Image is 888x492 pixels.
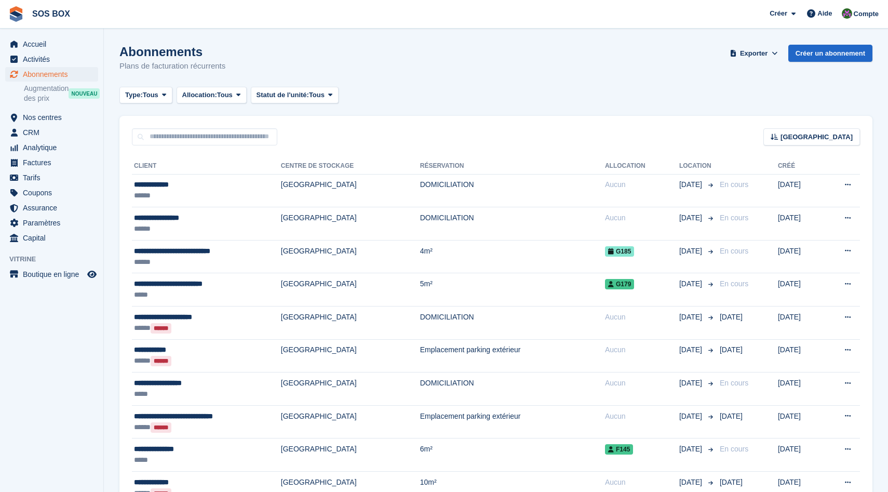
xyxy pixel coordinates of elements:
span: [DATE] [679,477,704,488]
span: Analytique [23,140,85,155]
div: Aucun [605,212,679,223]
a: SOS BOX [28,5,74,22]
a: menu [5,140,98,155]
div: Aucun [605,411,679,422]
a: menu [5,37,98,51]
span: Type: [125,90,143,100]
span: [DATE] [679,278,704,289]
th: Client [132,158,281,175]
span: CRM [23,125,85,140]
span: [DATE] [679,312,704,323]
td: [DATE] [778,174,820,207]
td: [DATE] [778,273,820,307]
span: En cours [720,180,748,189]
div: NOUVEAU [69,88,100,99]
span: Exporter [740,48,768,59]
span: [DATE] [679,411,704,422]
span: En cours [720,445,748,453]
a: menu [5,67,98,82]
span: [GEOGRAPHIC_DATA] [781,132,853,142]
button: Type: Tous [119,87,172,104]
td: [GEOGRAPHIC_DATA] [281,438,420,472]
button: Statut de l'unité: Tous [251,87,339,104]
p: Plans de facturation récurrents [119,60,225,72]
a: menu [5,110,98,125]
td: [GEOGRAPHIC_DATA] [281,207,420,241]
span: [DATE] [720,478,743,486]
td: [GEOGRAPHIC_DATA] [281,307,420,340]
span: G179 [605,279,634,289]
span: Tarifs [23,170,85,185]
span: En cours [720,280,748,288]
a: menu [5,185,98,200]
td: [DATE] [778,405,820,438]
span: Boutique en ligne [23,267,85,282]
div: Aucun [605,378,679,389]
span: Paramètres [23,216,85,230]
td: Emplacement parking extérieur [420,339,605,373]
th: Allocation [605,158,679,175]
a: menu [5,170,98,185]
img: stora-icon-8386f47178a22dfd0bd8f6a31ec36ba5ce8667c1dd55bd0f319d3a0aa187defe.svg [8,6,24,22]
span: Assurance [23,201,85,215]
span: Augmentation des prix [24,84,69,103]
img: ALEXANDRE SOUBIRA [842,8,852,19]
td: [GEOGRAPHIC_DATA] [281,339,420,373]
button: Exporter [728,45,780,62]
span: [DATE] [679,344,704,355]
a: menu [5,216,98,230]
a: Créer un abonnement [788,45,872,62]
th: Créé [778,158,820,175]
td: [DATE] [778,240,820,273]
span: En cours [720,247,748,255]
span: Accueil [23,37,85,51]
a: Boutique d'aperçu [86,268,98,281]
a: menu [5,201,98,215]
td: DOMICILIATION [420,207,605,241]
span: [DATE] [720,313,743,321]
a: Augmentation des prix NOUVEAU [24,83,98,104]
span: G185 [605,246,634,257]
a: menu [5,125,98,140]
td: 5m² [420,273,605,307]
span: Tous [143,90,158,100]
span: Vitrine [9,254,103,264]
td: [DATE] [778,339,820,373]
span: [DATE] [679,444,704,455]
th: Centre de stockage [281,158,420,175]
th: Réservation [420,158,605,175]
span: Statut de l'unité: [257,90,309,100]
td: [DATE] [778,438,820,472]
span: Activités [23,52,85,67]
span: [DATE] [679,179,704,190]
td: DOMICILIATION [420,174,605,207]
th: Location [679,158,716,175]
button: Allocation: Tous [177,87,247,104]
a: menu [5,155,98,170]
span: Compte [854,9,879,19]
span: Allocation: [182,90,217,100]
span: Tous [309,90,325,100]
td: [GEOGRAPHIC_DATA] [281,240,420,273]
td: [GEOGRAPHIC_DATA] [281,273,420,307]
td: [GEOGRAPHIC_DATA] [281,373,420,406]
span: Coupons [23,185,85,200]
span: Créer [770,8,787,19]
span: [DATE] [720,412,743,420]
span: [DATE] [679,378,704,389]
h1: Abonnements [119,45,225,59]
span: Nos centres [23,110,85,125]
td: [GEOGRAPHIC_DATA] [281,405,420,438]
td: DOMICILIATION [420,373,605,406]
td: Emplacement parking extérieur [420,405,605,438]
span: Tous [217,90,233,100]
span: Aide [817,8,832,19]
div: Aucun [605,477,679,488]
td: 4m² [420,240,605,273]
span: En cours [720,214,748,222]
td: DOMICILIATION [420,307,605,340]
span: [DATE] [679,246,704,257]
span: Capital [23,231,85,245]
span: Factures [23,155,85,170]
div: Aucun [605,344,679,355]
